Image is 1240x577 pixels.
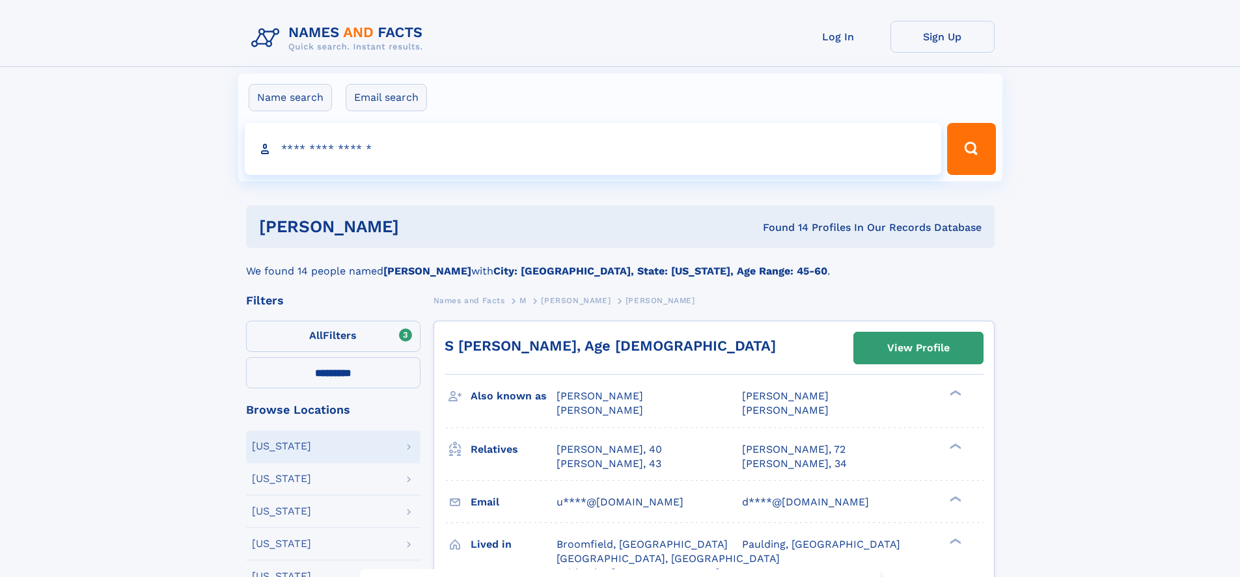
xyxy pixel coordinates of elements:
[471,533,557,556] h3: Lived in
[493,265,827,277] b: City: [GEOGRAPHIC_DATA], State: [US_STATE], Age Range: 45-60
[246,248,995,279] div: We found 14 people named with .
[246,404,420,416] div: Browse Locations
[252,474,311,484] div: [US_STATE]
[742,404,829,416] span: [PERSON_NAME]
[854,332,983,364] a: View Profile
[519,296,527,305] span: M
[541,296,611,305] span: [PERSON_NAME]
[742,538,900,550] span: Paulding, [GEOGRAPHIC_DATA]
[946,389,962,397] div: ❯
[557,538,728,550] span: Broomfield, [GEOGRAPHIC_DATA]
[246,321,420,352] label: Filters
[786,21,890,53] a: Log In
[259,219,581,235] h1: [PERSON_NAME]
[742,390,829,402] span: [PERSON_NAME]
[246,295,420,306] div: Filters
[519,292,527,308] a: M
[309,329,323,342] span: All
[557,442,662,457] a: [PERSON_NAME], 40
[626,296,695,305] span: [PERSON_NAME]
[557,457,661,471] a: [PERSON_NAME], 43
[445,338,776,354] a: S [PERSON_NAME], Age [DEMOGRAPHIC_DATA]
[252,539,311,549] div: [US_STATE]
[946,442,962,450] div: ❯
[245,123,942,175] input: search input
[249,84,332,111] label: Name search
[887,333,950,363] div: View Profile
[471,438,557,461] h3: Relatives
[946,494,962,503] div: ❯
[434,292,505,308] a: Names and Facts
[471,491,557,513] h3: Email
[890,21,995,53] a: Sign Up
[246,21,434,56] img: Logo Names and Facts
[557,390,643,402] span: [PERSON_NAME]
[252,441,311,451] div: [US_STATE]
[557,404,643,416] span: [PERSON_NAME]
[252,506,311,517] div: [US_STATE]
[742,442,846,457] a: [PERSON_NAME], 72
[541,292,611,308] a: [PERSON_NAME]
[383,265,471,277] b: [PERSON_NAME]
[742,457,847,471] a: [PERSON_NAME], 34
[947,123,995,175] button: Search Button
[557,552,780,565] span: [GEOGRAPHIC_DATA], [GEOGRAPHIC_DATA]
[581,221,982,235] div: Found 14 Profiles In Our Records Database
[471,385,557,407] h3: Also known as
[346,84,427,111] label: Email search
[946,537,962,545] div: ❯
